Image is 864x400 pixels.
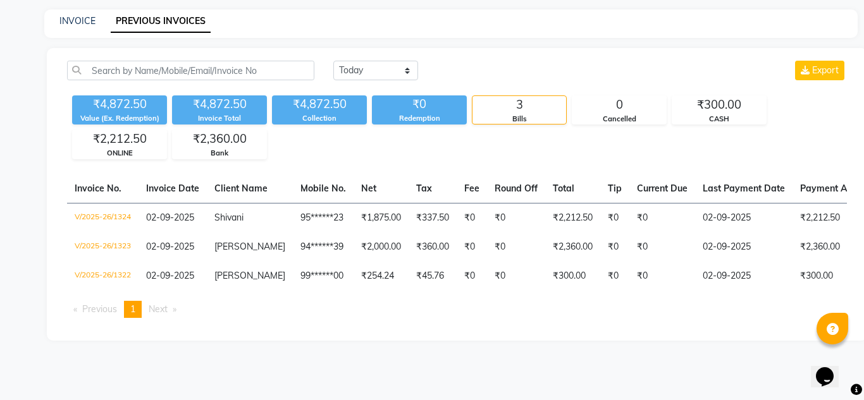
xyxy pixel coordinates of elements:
[72,95,167,113] div: ₹4,872.50
[487,203,545,233] td: ₹0
[67,233,139,262] td: V/2025-26/1323
[214,212,244,223] span: Shivani
[703,183,785,194] span: Last Payment Date
[409,233,457,262] td: ₹360.00
[149,303,168,315] span: Next
[173,130,266,148] div: ₹2,360.00
[72,113,167,124] div: Value (Ex. Redemption)
[600,233,629,262] td: ₹0
[59,15,96,27] a: INVOICE
[795,61,844,80] button: Export
[487,262,545,291] td: ₹0
[111,10,211,33] a: PREVIOUS INVOICES
[372,95,467,113] div: ₹0
[372,113,467,124] div: Redemption
[672,114,766,124] div: CASH
[637,183,688,194] span: Current Due
[572,114,666,124] div: Cancelled
[354,262,409,291] td: ₹254.24
[67,301,847,318] nav: Pagination
[629,233,695,262] td: ₹0
[173,148,266,159] div: Bank
[73,148,166,159] div: ONLINE
[409,203,457,233] td: ₹337.50
[172,113,267,124] div: Invoice Total
[300,183,346,194] span: Mobile No.
[629,203,695,233] td: ₹0
[146,183,199,194] span: Invoice Date
[495,183,538,194] span: Round Off
[672,96,766,114] div: ₹300.00
[272,95,367,113] div: ₹4,872.50
[572,96,666,114] div: 0
[457,233,487,262] td: ₹0
[146,241,194,252] span: 02-09-2025
[487,233,545,262] td: ₹0
[67,262,139,291] td: V/2025-26/1322
[146,270,194,281] span: 02-09-2025
[409,262,457,291] td: ₹45.76
[361,183,376,194] span: Net
[146,212,194,223] span: 02-09-2025
[695,233,793,262] td: 02-09-2025
[629,262,695,291] td: ₹0
[82,303,117,315] span: Previous
[214,183,268,194] span: Client Name
[457,203,487,233] td: ₹0
[464,183,479,194] span: Fee
[67,203,139,233] td: V/2025-26/1324
[545,233,600,262] td: ₹2,360.00
[472,96,566,114] div: 3
[416,183,432,194] span: Tax
[354,233,409,262] td: ₹2,000.00
[695,203,793,233] td: 02-09-2025
[354,203,409,233] td: ₹1,875.00
[172,95,267,113] div: ₹4,872.50
[545,203,600,233] td: ₹2,212.50
[600,203,629,233] td: ₹0
[75,183,121,194] span: Invoice No.
[272,113,367,124] div: Collection
[67,61,314,80] input: Search by Name/Mobile/Email/Invoice No
[695,262,793,291] td: 02-09-2025
[130,303,135,315] span: 1
[600,262,629,291] td: ₹0
[457,262,487,291] td: ₹0
[811,349,851,387] iframe: chat widget
[472,114,566,124] div: Bills
[214,270,285,281] span: [PERSON_NAME]
[812,64,839,76] span: Export
[73,130,166,148] div: ₹2,212.50
[214,241,285,252] span: [PERSON_NAME]
[608,183,622,194] span: Tip
[545,262,600,291] td: ₹300.00
[553,183,574,194] span: Total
